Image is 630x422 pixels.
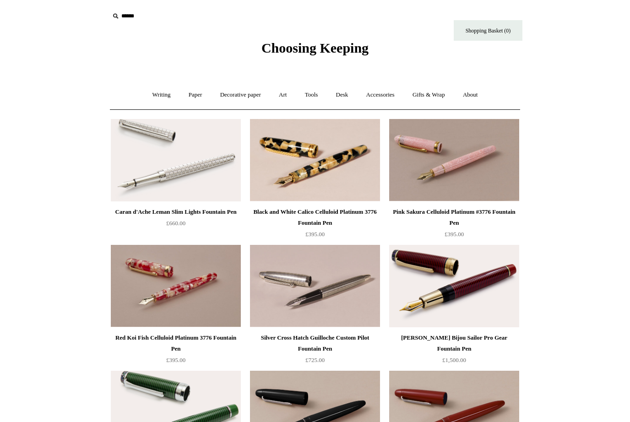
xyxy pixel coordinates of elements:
div: [PERSON_NAME] Bijou Sailor Pro Gear Fountain Pen [391,332,517,354]
div: Silver Cross Hatch Guilloche Custom Pilot Fountain Pen [252,332,378,354]
a: Accessories [358,83,403,107]
img: Silver Cross Hatch Guilloche Custom Pilot Fountain Pen [250,245,380,327]
a: Pink Sakura Celluloid Platinum #3776 Fountain Pen £395.00 [389,206,519,244]
a: Writing [144,83,179,107]
a: About [455,83,486,107]
a: [PERSON_NAME] Bijou Sailor Pro Gear Fountain Pen £1,500.00 [389,332,519,370]
a: Choosing Keeping [261,48,369,54]
img: Ruby Wajima Bijou Sailor Pro Gear Fountain Pen [389,245,519,327]
a: Art [271,83,295,107]
span: £660.00 [166,220,185,227]
span: £1,500.00 [442,357,466,363]
a: Red Koi Fish Celluloid Platinum 3776 Fountain Pen £395.00 [111,332,241,370]
a: Black and White Calico Celluloid Platinum 3776 Fountain Pen £395.00 [250,206,380,244]
div: Pink Sakura Celluloid Platinum #3776 Fountain Pen [391,206,517,228]
a: Ruby Wajima Bijou Sailor Pro Gear Fountain Pen Ruby Wajima Bijou Sailor Pro Gear Fountain Pen [389,245,519,327]
img: Caran d'Ache Leman Slim Lights Fountain Pen [111,119,241,201]
img: Red Koi Fish Celluloid Platinum 3776 Fountain Pen [111,245,241,327]
span: £395.00 [305,231,325,238]
div: Red Koi Fish Celluloid Platinum 3776 Fountain Pen [113,332,239,354]
a: Silver Cross Hatch Guilloche Custom Pilot Fountain Pen Silver Cross Hatch Guilloche Custom Pilot ... [250,245,380,327]
a: Paper [180,83,211,107]
span: £395.00 [445,231,464,238]
a: Tools [297,83,326,107]
a: Red Koi Fish Celluloid Platinum 3776 Fountain Pen Red Koi Fish Celluloid Platinum 3776 Fountain Pen [111,245,241,327]
div: Caran d'Ache Leman Slim Lights Fountain Pen [113,206,239,217]
img: Black and White Calico Celluloid Platinum 3776 Fountain Pen [250,119,380,201]
a: Gifts & Wrap [404,83,453,107]
span: Choosing Keeping [261,40,369,55]
a: Desk [328,83,357,107]
a: Silver Cross Hatch Guilloche Custom Pilot Fountain Pen £725.00 [250,332,380,370]
span: £725.00 [305,357,325,363]
a: Caran d'Ache Leman Slim Lights Fountain Pen £660.00 [111,206,241,244]
div: Black and White Calico Celluloid Platinum 3776 Fountain Pen [252,206,378,228]
span: £395.00 [166,357,185,363]
a: Pink Sakura Celluloid Platinum #3776 Fountain Pen Pink Sakura Celluloid Platinum #3776 Fountain Pen [389,119,519,201]
a: Caran d'Ache Leman Slim Lights Fountain Pen Caran d'Ache Leman Slim Lights Fountain Pen [111,119,241,201]
a: Black and White Calico Celluloid Platinum 3776 Fountain Pen Black and White Calico Celluloid Plat... [250,119,380,201]
img: Pink Sakura Celluloid Platinum #3776 Fountain Pen [389,119,519,201]
a: Shopping Basket (0) [454,20,522,41]
a: Decorative paper [212,83,269,107]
